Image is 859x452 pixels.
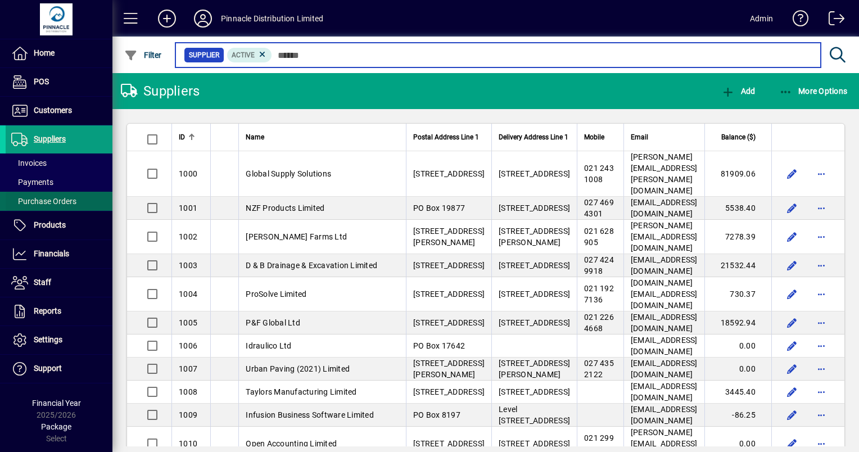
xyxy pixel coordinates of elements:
span: Open Accounting Limited [246,439,337,448]
span: Global Supply Solutions [246,169,331,178]
span: [PERSON_NAME][EMAIL_ADDRESS][PERSON_NAME][DOMAIN_NAME] [631,152,698,195]
span: 1007 [179,364,197,373]
span: [PERSON_NAME] Farms Ltd [246,232,347,241]
a: Knowledge Base [784,2,809,39]
span: [STREET_ADDRESS] [499,290,570,299]
span: Balance ($) [721,131,756,143]
a: Financials [6,240,112,268]
span: Postal Address Line 1 [413,131,479,143]
button: Edit [783,285,801,303]
span: Financials [34,249,69,258]
span: PO Box 17642 [413,341,465,350]
span: 1001 [179,204,197,213]
button: Edit [783,165,801,183]
td: 81909.06 [704,151,771,197]
a: Payments [6,173,112,192]
a: Invoices [6,153,112,173]
span: 1005 [179,318,197,327]
span: [EMAIL_ADDRESS][DOMAIN_NAME] [631,336,698,356]
span: Products [34,220,66,229]
span: 027 424 9918 [584,255,614,275]
span: PO Box 19877 [413,204,465,213]
a: Support [6,355,112,383]
button: More options [812,165,830,183]
span: Idraulico Ltd [246,341,291,350]
span: [STREET_ADDRESS][PERSON_NAME] [413,359,485,379]
span: Email [631,131,648,143]
td: 0.00 [704,358,771,381]
span: [STREET_ADDRESS] [499,439,570,448]
span: Financial Year [32,399,81,408]
span: D & B Drainage & Excavation Limited [246,261,377,270]
span: 021 226 4668 [584,313,614,333]
td: 5538.40 [704,197,771,220]
button: Edit [783,406,801,424]
span: 021 628 905 [584,227,614,247]
span: [STREET_ADDRESS][PERSON_NAME] [499,227,570,247]
span: Infusion Business Software Limited [246,410,374,419]
span: [EMAIL_ADDRESS][DOMAIN_NAME] [631,313,698,333]
span: 021 192 7136 [584,284,614,304]
div: Name [246,131,399,143]
button: More options [812,314,830,332]
span: [STREET_ADDRESS] [499,318,570,327]
button: Edit [783,199,801,217]
div: ID [179,131,204,143]
span: Settings [34,335,62,344]
td: 18592.94 [704,311,771,335]
span: Add [721,87,755,96]
mat-chip: Activation Status: Active [227,48,272,62]
button: Add [718,81,758,101]
a: Customers [6,97,112,125]
span: [STREET_ADDRESS] [413,318,485,327]
a: Purchase Orders [6,192,112,211]
span: 027 469 4301 [584,198,614,218]
a: Home [6,39,112,67]
span: [STREET_ADDRESS] [499,169,570,178]
td: 21532.44 [704,254,771,277]
button: More options [812,383,830,401]
span: Home [34,48,55,57]
a: Logout [820,2,845,39]
button: More options [812,256,830,274]
span: 1006 [179,341,197,350]
button: More options [812,406,830,424]
span: [PERSON_NAME][EMAIL_ADDRESS][DOMAIN_NAME] [631,221,698,252]
span: Suppliers [34,134,66,143]
span: PO Box 8197 [413,410,460,419]
span: Filter [124,51,162,60]
button: More options [812,285,830,303]
span: Active [232,51,255,59]
button: More options [812,360,830,378]
button: Add [149,8,185,29]
span: [DOMAIN_NAME][EMAIL_ADDRESS][DOMAIN_NAME] [631,278,698,310]
button: More options [812,337,830,355]
button: Edit [783,360,801,378]
span: 1008 [179,387,197,396]
div: Suppliers [121,82,200,100]
button: Profile [185,8,221,29]
button: Edit [783,314,801,332]
span: P&F Global Ltd [246,318,300,327]
div: Admin [750,10,773,28]
span: [STREET_ADDRESS] [499,261,570,270]
td: 7278.39 [704,220,771,254]
span: [STREET_ADDRESS][PERSON_NAME] [499,359,570,379]
span: More Options [779,87,848,96]
span: Urban Paving (2021) Limited [246,364,350,373]
button: Edit [783,383,801,401]
span: [STREET_ADDRESS] [413,387,485,396]
span: Package [41,422,71,431]
a: Staff [6,269,112,297]
span: Customers [34,106,72,115]
span: [STREET_ADDRESS] [499,204,570,213]
span: [STREET_ADDRESS] [413,439,485,448]
span: 1004 [179,290,197,299]
span: 1002 [179,232,197,241]
span: [EMAIL_ADDRESS][DOMAIN_NAME] [631,359,698,379]
td: 3445.40 [704,381,771,404]
button: More options [812,228,830,246]
span: 1010 [179,439,197,448]
span: POS [34,77,49,86]
span: ID [179,131,185,143]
